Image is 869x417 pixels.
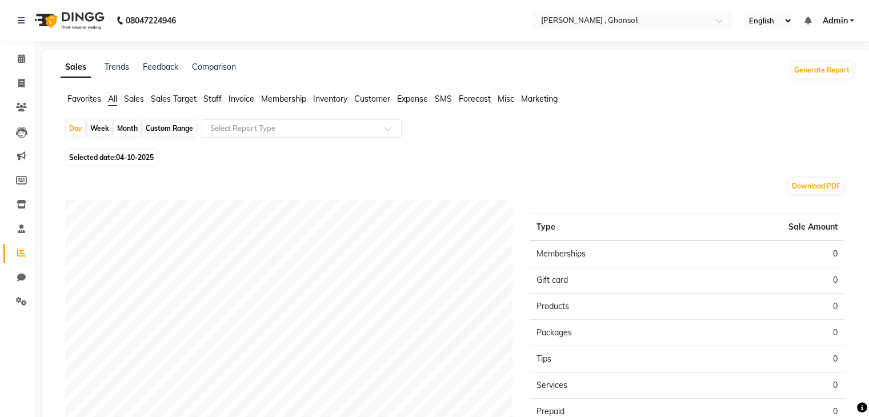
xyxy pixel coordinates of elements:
td: Services [530,372,687,399]
span: Selected date: [66,150,157,165]
td: 0 [687,346,844,372]
span: Inventory [313,94,347,104]
span: Favorites [67,94,101,104]
td: Products [530,294,687,320]
button: Generate Report [791,62,852,78]
div: Custom Range [143,121,196,137]
span: Sales [124,94,144,104]
th: Type [530,214,687,241]
th: Sale Amount [687,214,844,241]
span: Staff [203,94,222,104]
div: Day [66,121,85,137]
a: Trends [105,62,129,72]
span: Admin [822,15,847,27]
div: Week [87,121,112,137]
td: Memberships [530,240,687,267]
a: Feedback [143,62,178,72]
b: 08047224946 [126,5,176,37]
span: 04-10-2025 [116,153,154,162]
span: Forecast [459,94,491,104]
td: 0 [687,240,844,267]
span: SMS [435,94,452,104]
span: Marketing [521,94,558,104]
td: Tips [530,346,687,372]
span: Invoice [229,94,254,104]
span: Misc [498,94,514,104]
span: Expense [397,94,428,104]
td: Packages [530,320,687,346]
button: Download PDF [789,178,843,194]
a: Sales [61,57,91,78]
td: 0 [687,320,844,346]
td: 0 [687,294,844,320]
td: 0 [687,267,844,294]
span: All [108,94,117,104]
span: Customer [354,94,390,104]
td: Gift card [530,267,687,294]
img: logo [29,5,107,37]
span: Membership [261,94,306,104]
div: Month [114,121,141,137]
a: Comparison [192,62,236,72]
td: 0 [687,372,844,399]
span: Sales Target [151,94,197,104]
